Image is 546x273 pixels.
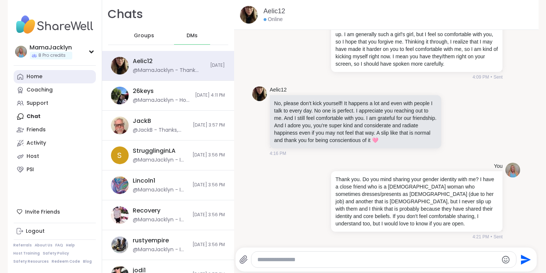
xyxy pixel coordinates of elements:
[252,86,267,101] img: https://sharewell-space-live.sfo3.digitaloceanspaces.com/user-generated/01974407-713f-4746-9118-5...
[517,251,533,268] button: Send
[133,97,191,104] div: @MamaJacklyn - How is your sweet rainbow baby?
[501,255,510,264] button: Emoji picker
[505,163,520,177] img: https://sharewell-space-live.sfo3.digitaloceanspaces.com/user-generated/3954f80f-8337-4e3c-bca6-b...
[494,234,503,240] span: Sent
[274,100,437,144] p: No, please don’t kick yourself! It happens a lot and even with people I talk to every day. No one...
[193,242,225,248] span: [DATE] 3:56 PM
[133,177,156,185] div: Lincoln1
[491,234,492,240] span: •
[111,117,129,134] img: https://sharewell-space-live.sfo3.digitaloceanspaces.com/user-generated/3c5f9f08-1677-4a94-921c-3...
[52,259,80,264] a: Redeem Code
[133,236,169,245] div: rustyempire
[118,150,122,161] span: S
[14,123,96,136] a: Friends
[27,166,34,173] div: PSI
[27,153,39,160] div: Host
[30,44,72,52] div: MamaJacklyn
[39,52,66,59] span: 8 Pro credits
[14,136,96,150] a: Activity
[14,163,96,176] a: PSI
[211,62,225,69] span: [DATE]
[27,86,53,94] div: Coaching
[14,243,32,248] a: Referrals
[133,127,189,134] div: @JackB - Thanks, [PERSON_NAME]. I'd love to participate. 🤗
[111,176,129,194] img: https://sharewell-space-live.sfo3.digitaloceanspaces.com/user-generated/49f72db8-4e40-41a3-98b2-d...
[133,156,188,164] div: @MamaJacklyn - I just created my glimmer session for [DATE] 🤦‍♀️If you are free and interested in...
[270,86,287,94] a: Aelic12
[111,206,129,224] img: https://sharewell-space-live.sfo3.digitaloceanspaces.com/user-generated/c703a1d2-29a7-4d77-aef4-3...
[335,176,498,227] p: Thank you. Do you mind sharing your gender identity with me? I have a close friend who is a [DEMO...
[133,186,188,194] div: @MamaJacklyn - I just created my glimmer session for [DATE] 🤦‍♀️If you are free and interested in...
[14,12,96,38] img: ShareWell Nav Logo
[193,212,225,218] span: [DATE] 3:56 PM
[66,243,75,248] a: Help
[133,216,188,224] div: @MamaJacklyn - I just created my glimmer session for [DATE] 🤦‍♀️If you are free and interested in...
[14,259,49,264] a: Safety Resources
[494,74,503,80] span: Sent
[111,236,129,254] img: https://sharewell-space-live.sfo3.digitaloceanspaces.com/user-generated/3913dd85-6983-4073-ba6e-f...
[14,225,96,238] a: Logout
[473,234,489,240] span: 4:21 PM
[257,256,498,263] textarea: Type your message
[27,126,46,134] div: Friends
[27,139,46,147] div: Activity
[111,57,129,75] img: https://sharewell-space-live.sfo3.digitaloceanspaces.com/user-generated/01974407-713f-4746-9118-5...
[26,228,45,235] div: Logout
[27,73,43,80] div: Home
[14,70,96,83] a: Home
[270,150,286,157] span: 4:16 PM
[133,87,154,95] div: 26keys
[133,67,206,74] div: @MamaJacklyn - Thank you. Do you mind sharing your gender identity with me? I have a close friend...
[15,46,27,58] img: MamaJacklyn
[14,251,40,256] a: Host Training
[187,32,198,39] span: DMs
[264,7,285,16] a: Aelic12
[193,182,225,188] span: [DATE] 3:56 PM
[56,243,63,248] a: FAQ
[83,259,92,264] a: Blog
[111,87,129,104] img: https://sharewell-space-live.sfo3.digitaloceanspaces.com/user-generated/082ea3b1-ef62-441a-a23b-2...
[43,251,69,256] a: Safety Policy
[14,205,96,218] div: Invite Friends
[133,207,161,215] div: Recovery
[494,163,503,170] h4: You
[335,23,498,68] p: [PERSON_NAME], I want to reiterate that I'm so sorry about the slip up. I am generally such a gir...
[35,243,53,248] a: About Us
[133,147,176,155] div: StrugglinginLA
[108,6,143,23] h1: Chats
[240,6,258,24] img: https://sharewell-space-live.sfo3.digitaloceanspaces.com/user-generated/01974407-713f-4746-9118-5...
[14,150,96,163] a: Host
[195,92,225,99] span: [DATE] 4:11 PM
[27,100,49,107] div: Support
[133,246,188,253] div: @MamaJacklyn - I just created my glimmer session for [DATE] 🤦‍♀️If you are free and interested in...
[193,152,225,158] span: [DATE] 3:56 PM
[134,32,154,39] span: Groups
[14,97,96,110] a: Support
[193,122,225,128] span: [DATE] 3:57 PM
[264,16,283,23] div: Online
[491,74,492,80] span: •
[473,74,489,80] span: 4:09 PM
[133,117,152,125] div: JackB
[133,57,153,65] div: Aelic12
[14,83,96,97] a: Coaching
